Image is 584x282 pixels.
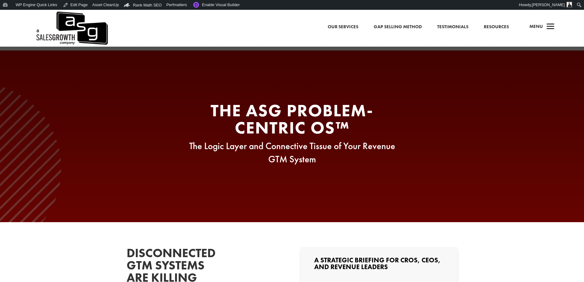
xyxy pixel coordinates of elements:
[176,139,409,166] p: The Logic Layer and Connective Tissue of Your Revenue GTM System
[529,23,543,29] span: Menu
[437,23,468,31] a: Testimonials
[484,23,509,31] a: Resources
[328,23,358,31] a: Our Services
[35,10,108,47] img: ASG Co. Logo
[176,102,409,139] h2: The ASG Problem-Centric OS™
[544,21,557,33] span: a
[35,10,108,47] a: A Sales Growth Company Logo
[374,23,422,31] a: Gap Selling Method
[532,2,565,7] span: [PERSON_NAME]
[314,257,444,273] h3: A Strategic Briefing for CROs, CEOs, and Revenue Leaders
[133,3,162,7] span: Rank Math SEO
